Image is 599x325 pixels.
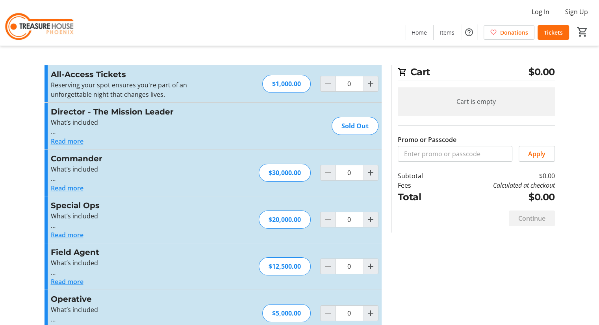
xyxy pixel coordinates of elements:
[51,305,223,314] p: What’s included
[51,199,223,211] h3: Special Ops
[336,165,363,181] input: Commander Quantity
[538,25,569,40] a: Tickets
[363,212,378,227] button: Increment by one
[332,117,378,135] div: Sold Out
[51,68,223,80] h3: All-Access Tickets
[51,80,223,99] p: Reserving your spot ensures you're part of an unforgettable night that changes lives.
[51,258,223,268] p: What’s included
[51,137,83,146] button: Read more
[398,87,555,116] div: Cart is empty
[443,190,554,204] td: $0.00
[51,153,223,164] h3: Commander
[363,306,378,321] button: Increment by one
[262,304,311,322] div: $5,000.00
[51,230,83,240] button: Read more
[336,76,363,92] input: All-Access Tickets Quantity
[443,171,554,181] td: $0.00
[363,165,378,180] button: Increment by one
[51,246,223,258] h3: Field Agent
[51,183,83,193] button: Read more
[51,277,83,286] button: Read more
[398,171,443,181] td: Subtotal
[398,146,512,162] input: Enter promo or passcode
[525,6,556,18] button: Log In
[51,118,223,127] p: What’s included
[544,28,563,37] span: Tickets
[5,3,75,42] img: Treasure House's Logo
[398,190,443,204] td: Total
[51,164,223,174] p: What’s included
[363,259,378,274] button: Increment by one
[529,65,555,79] span: $0.00
[259,257,311,275] div: $12,500.00
[336,305,363,321] input: Operative Quantity
[559,6,594,18] button: Sign Up
[565,7,588,17] span: Sign Up
[262,75,311,93] div: $1,000.00
[398,65,555,81] h2: Cart
[51,293,223,305] h3: Operative
[405,25,433,40] a: Home
[51,106,223,118] h3: Director - The Mission Leader
[519,146,555,162] button: Apply
[528,149,545,159] span: Apply
[412,28,427,37] span: Home
[398,181,443,190] td: Fees
[500,28,528,37] span: Donations
[259,164,311,182] div: $30,000.00
[575,25,590,39] button: Cart
[440,28,454,37] span: Items
[336,259,363,274] input: Field Agent Quantity
[443,181,554,190] td: Calculated at checkout
[461,24,477,40] button: Help
[363,76,378,91] button: Increment by one
[434,25,461,40] a: Items
[532,7,549,17] span: Log In
[336,212,363,227] input: Special Ops Quantity
[259,211,311,229] div: $20,000.00
[51,211,223,221] p: What’s included
[484,25,534,40] a: Donations
[398,135,456,144] label: Promo or Passcode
